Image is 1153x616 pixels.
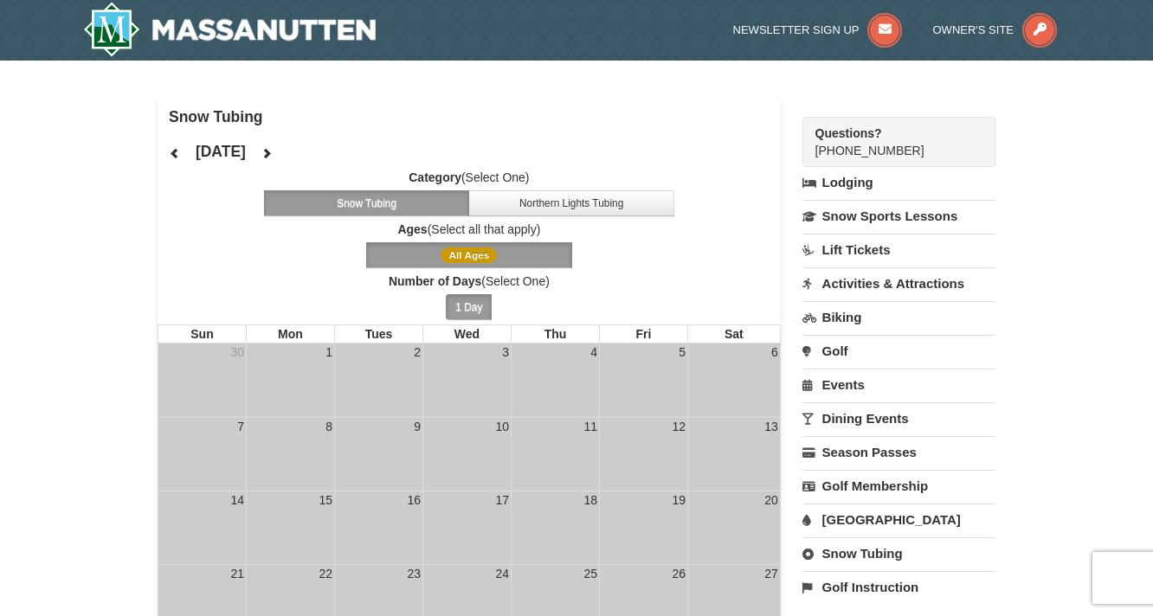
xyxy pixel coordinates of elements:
[770,343,780,361] div: 6
[317,565,334,582] div: 22
[687,324,781,343] th: Sat
[802,504,995,536] a: [GEOGRAPHIC_DATA]
[412,418,422,435] div: 9
[317,491,334,509] div: 15
[582,565,599,582] div: 25
[264,190,470,216] button: Snow Tubing
[468,190,674,216] button: Northern Lights Tubing
[763,418,780,435] div: 13
[802,335,995,367] a: Golf
[324,343,334,361] div: 1
[802,200,995,232] a: Snow Sports Lessons
[670,491,687,509] div: 19
[733,23,860,36] span: Newsletter Sign Up
[229,343,246,361] div: 30
[441,247,497,263] span: All Ages
[422,324,511,343] th: Wed
[670,565,687,582] div: 26
[493,565,511,582] div: 24
[500,343,511,361] div: 3
[405,565,422,582] div: 23
[83,2,376,57] a: Massanutten Resort
[933,23,1058,36] a: Owner's Site
[802,470,995,502] a: Golf Membership
[412,343,422,361] div: 2
[802,301,995,333] a: Biking
[397,222,427,236] strong: Ages
[802,167,995,198] a: Lodging
[158,221,781,238] label: (Select all that apply)
[589,343,599,361] div: 4
[83,2,376,57] img: Massanutten Resort Logo
[324,418,334,435] div: 8
[802,267,995,299] a: Activities & Attractions
[389,274,481,288] strong: Number of Days
[366,242,572,268] button: All Ages
[802,234,995,266] a: Lift Tickets
[511,324,599,343] th: Thu
[158,324,246,343] th: Sun
[733,23,903,36] a: Newsletter Sign Up
[235,418,246,435] div: 7
[933,23,1015,36] span: Owner's Site
[493,491,511,509] div: 17
[196,143,246,160] h4: [DATE]
[802,369,995,401] a: Events
[677,343,687,361] div: 5
[763,565,780,582] div: 27
[599,324,687,343] th: Fri
[405,491,422,509] div: 16
[409,170,461,184] strong: Category
[169,108,781,125] h4: Snow Tubing
[802,571,995,603] a: Golf Instruction
[802,402,995,434] a: Dining Events
[582,491,599,509] div: 18
[763,491,780,509] div: 20
[582,418,599,435] div: 11
[802,537,995,569] a: Snow Tubing
[158,169,781,186] label: (Select One)
[815,125,964,157] span: [PHONE_NUMBER]
[815,126,882,140] strong: Questions?
[670,418,687,435] div: 12
[246,324,334,343] th: Mon
[158,273,781,290] label: (Select One)
[446,294,492,320] button: 1 Day
[229,491,246,509] div: 14
[802,436,995,468] a: Season Passes
[229,565,246,582] div: 21
[493,418,511,435] div: 10
[334,324,422,343] th: Tues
